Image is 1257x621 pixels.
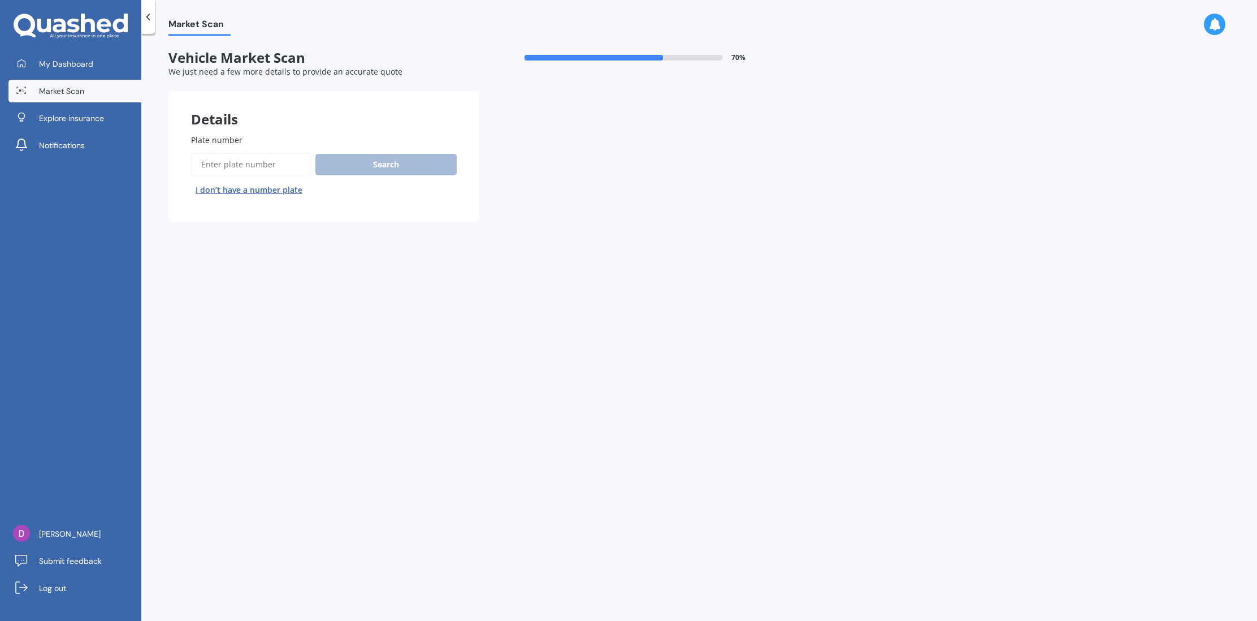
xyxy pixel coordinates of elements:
[39,58,93,70] span: My Dashboard
[13,525,30,542] img: ACg8ocKOYD556C38G9GJX_fppiyA8ZqnpHzptTD3VeqNcLv4fH-3zw=s96-c
[8,134,141,157] a: Notifications
[39,85,84,97] span: Market Scan
[168,50,479,66] span: Vehicle Market Scan
[168,66,402,77] span: We just need a few more details to provide an accurate quote
[8,80,141,102] a: Market Scan
[731,54,745,62] span: 70 %
[8,107,141,130] a: Explore insurance
[168,19,231,34] span: Market Scan
[8,53,141,75] a: My Dashboard
[39,583,66,594] span: Log out
[191,181,307,199] button: I don’t have a number plate
[39,528,101,540] span: [PERSON_NAME]
[39,555,102,567] span: Submit feedback
[39,113,104,124] span: Explore insurance
[191,153,311,176] input: Enter plate number
[8,550,141,572] a: Submit feedback
[168,91,479,125] div: Details
[191,135,242,145] span: Plate number
[39,140,85,151] span: Notifications
[8,577,141,600] a: Log out
[8,523,141,545] a: [PERSON_NAME]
